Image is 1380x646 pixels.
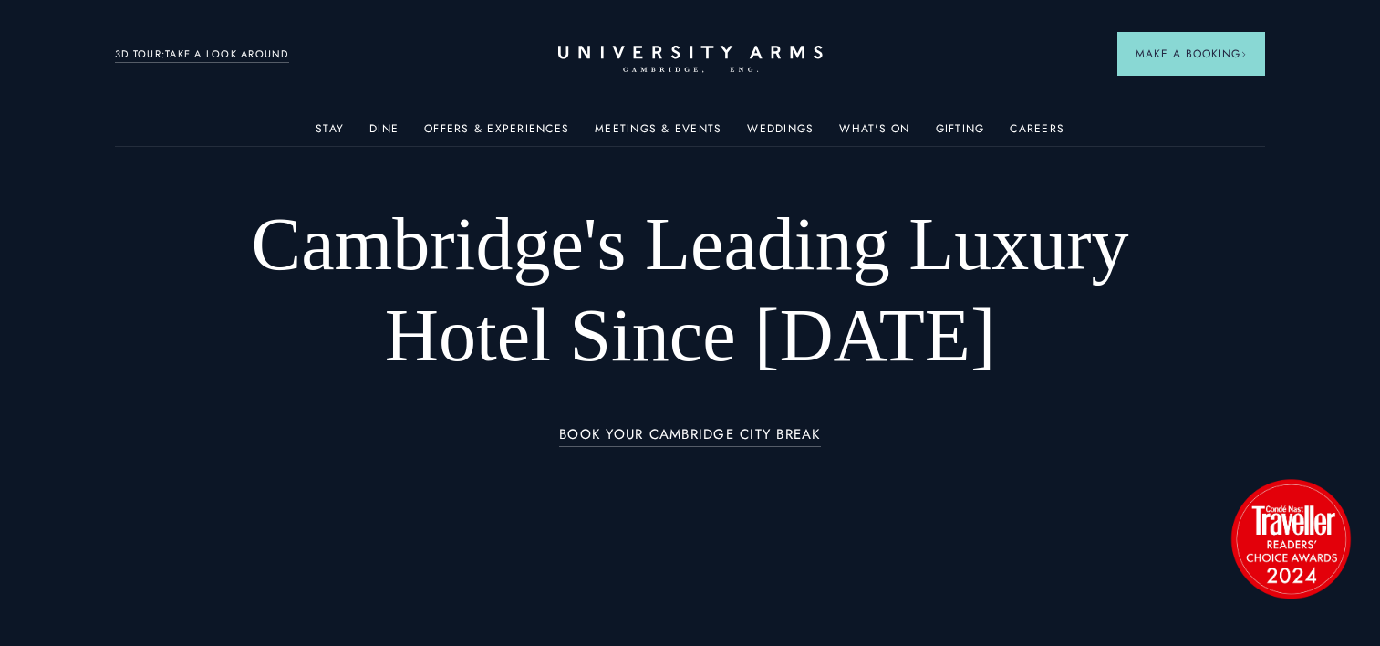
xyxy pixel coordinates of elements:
span: Make a Booking [1136,46,1247,62]
a: Offers & Experiences [424,122,569,146]
img: Arrow icon [1240,51,1247,57]
a: Home [558,46,823,74]
a: Stay [316,122,344,146]
a: Meetings & Events [595,122,721,146]
a: BOOK YOUR CAMBRIDGE CITY BREAK [559,427,821,448]
a: 3D TOUR:TAKE A LOOK AROUND [115,47,289,63]
h1: Cambridge's Leading Luxury Hotel Since [DATE] [230,199,1150,381]
a: Dine [369,122,399,146]
a: Careers [1010,122,1064,146]
img: image-2524eff8f0c5d55edbf694693304c4387916dea5-1501x1501-png [1222,470,1359,607]
button: Make a BookingArrow icon [1117,32,1265,76]
a: What's On [839,122,909,146]
a: Gifting [936,122,985,146]
a: Weddings [747,122,814,146]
